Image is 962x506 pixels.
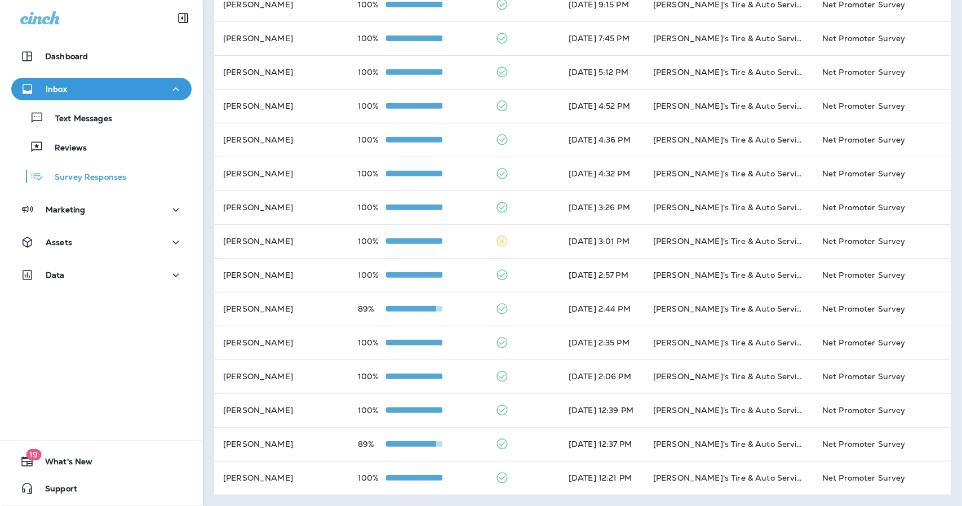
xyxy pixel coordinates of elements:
td: Net Promoter Survey [813,21,951,55]
td: [DATE] 12:37 PM [560,427,644,461]
p: Reviews [43,143,87,154]
span: Support [34,484,77,498]
td: Net Promoter Survey [813,427,951,461]
td: [DATE] 12:39 PM [560,393,644,427]
button: Reviews [11,135,192,159]
td: [PERSON_NAME]'s Tire & Auto Service | [GEOGRAPHIC_DATA] [644,258,813,292]
p: 100% [358,338,386,347]
p: Dashboard [45,52,88,61]
td: [PERSON_NAME]'s Tire & Auto Service | [PERSON_NAME] [644,393,813,427]
td: Net Promoter Survey [813,292,951,326]
td: Net Promoter Survey [813,461,951,495]
td: [DATE] 4:36 PM [560,123,644,157]
td: [DATE] 7:45 PM [560,21,644,55]
button: Text Messages [11,106,192,130]
p: Marketing [46,205,85,214]
button: 19What's New [11,450,192,473]
td: [PERSON_NAME] [214,292,349,326]
p: 89% [358,440,386,449]
p: 89% [358,304,386,313]
button: Inbox [11,78,192,100]
button: Assets [11,231,192,254]
td: [PERSON_NAME]'s Tire & Auto Service | [PERSON_NAME] [644,190,813,224]
td: [PERSON_NAME]'s Tire & Auto Service | [GEOGRAPHIC_DATA] [644,224,813,258]
td: Net Promoter Survey [813,258,951,292]
td: [DATE] 2:57 PM [560,258,644,292]
td: [PERSON_NAME] [214,224,349,258]
p: 100% [358,34,386,43]
p: Inbox [46,85,67,94]
td: [PERSON_NAME]'s Tire & Auto Service | [GEOGRAPHIC_DATA] [644,461,813,495]
td: [PERSON_NAME]'s Tire & Auto Service | [PERSON_NAME] [644,89,813,123]
td: [PERSON_NAME]'s Tire & Auto Service | [PERSON_NAME][GEOGRAPHIC_DATA] [644,359,813,393]
td: [PERSON_NAME]'s Tire & Auto Service | [PERSON_NAME] [644,157,813,190]
td: [PERSON_NAME]'s Tire & Auto Service | [PERSON_NAME] [644,55,813,89]
td: [PERSON_NAME]'s Tire & Auto Service | [GEOGRAPHIC_DATA][PERSON_NAME] [644,292,813,326]
p: 100% [358,372,386,381]
p: 100% [358,135,386,144]
button: Data [11,264,192,286]
td: [PERSON_NAME] [214,21,349,55]
p: Text Messages [44,114,112,125]
td: [PERSON_NAME] [214,55,349,89]
p: Data [46,270,65,279]
p: 100% [358,101,386,110]
td: Net Promoter Survey [813,89,951,123]
td: Net Promoter Survey [813,326,951,359]
td: [DATE] 4:52 PM [560,89,644,123]
td: [DATE] 4:32 PM [560,157,644,190]
td: [PERSON_NAME] [214,258,349,292]
td: [PERSON_NAME] [214,157,349,190]
td: [PERSON_NAME] [214,190,349,224]
td: [DATE] 3:01 PM [560,224,644,258]
td: [PERSON_NAME] [214,393,349,427]
td: [PERSON_NAME] [214,326,349,359]
td: [PERSON_NAME] [214,427,349,461]
td: Net Promoter Survey [813,55,951,89]
td: [DATE] 2:35 PM [560,326,644,359]
button: Dashboard [11,45,192,68]
button: Support [11,477,192,500]
td: [DATE] 5:12 PM [560,55,644,89]
td: Net Promoter Survey [813,123,951,157]
td: Net Promoter Survey [813,157,951,190]
td: [DATE] 12:21 PM [560,461,644,495]
p: 100% [358,473,386,482]
td: [PERSON_NAME] [214,359,349,393]
p: Assets [46,238,72,247]
button: Marketing [11,198,192,221]
td: Net Promoter Survey [813,224,951,258]
p: 100% [358,169,386,178]
p: Survey Responses [43,172,126,183]
td: Net Promoter Survey [813,190,951,224]
td: [DATE] 2:44 PM [560,292,644,326]
button: Survey Responses [11,165,192,188]
td: Net Promoter Survey [813,359,951,393]
td: [DATE] 2:06 PM [560,359,644,393]
button: Collapse Sidebar [167,7,199,29]
td: [PERSON_NAME]'s Tire & Auto Service | [GEOGRAPHIC_DATA][PERSON_NAME] [644,123,813,157]
td: [PERSON_NAME]'s Tire & Auto Service | Ambassador [644,427,813,461]
span: What's New [34,457,92,471]
td: [PERSON_NAME] [214,461,349,495]
p: 100% [358,68,386,77]
p: 100% [358,237,386,246]
td: [PERSON_NAME]'s Tire & Auto Service | Ambassador [644,326,813,359]
td: [DATE] 3:26 PM [560,190,644,224]
td: Net Promoter Survey [813,393,951,427]
td: [PERSON_NAME]'s Tire & Auto Service | [PERSON_NAME] [644,21,813,55]
p: 100% [358,203,386,212]
span: 19 [26,449,41,460]
p: 100% [358,270,386,279]
p: 100% [358,406,386,415]
td: [PERSON_NAME] [214,89,349,123]
td: [PERSON_NAME] [214,123,349,157]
